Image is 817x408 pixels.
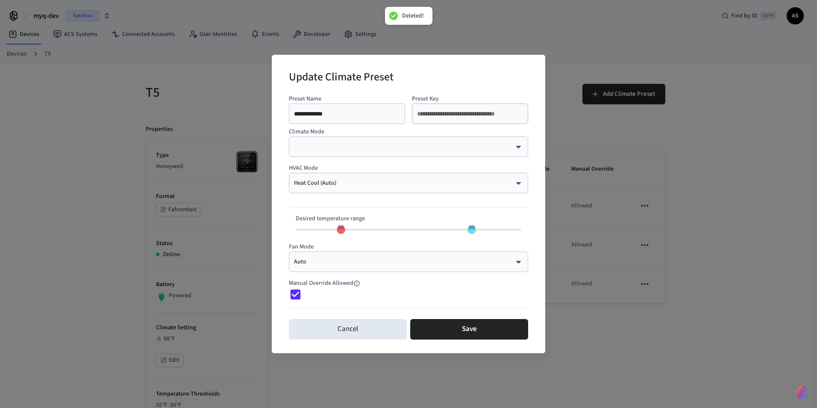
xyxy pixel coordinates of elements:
[289,127,528,136] p: Climate Mode
[289,65,394,91] h2: Update Climate Preset
[294,257,523,266] div: Auto
[402,12,424,20] div: Deleted!
[289,319,407,340] button: Cancel
[410,319,528,340] button: Save
[289,95,405,103] p: Preset Name
[796,386,807,399] img: SeamLogoGradient.69752ec5.svg
[289,279,377,287] span: This property is being deprecated. Consider using the schedule's override allowed property instead.
[296,214,521,223] p: Desired temperature range
[294,179,523,187] div: Heat Cool (Auto)
[338,223,344,232] span: 60
[289,164,528,173] p: HVAC Mode
[412,95,528,103] p: Preset Key
[289,242,528,251] p: Fan Mode
[469,223,475,232] span: 89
